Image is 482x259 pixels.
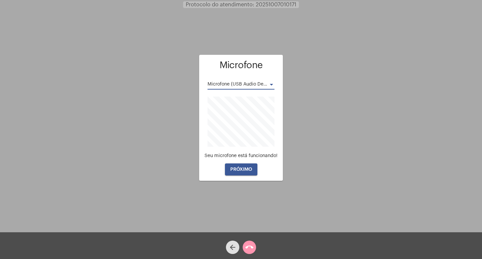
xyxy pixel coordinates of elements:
button: PRÓXIMO [225,163,257,175]
h1: Microfone [205,60,277,71]
mat-icon: arrow_back [229,243,237,251]
span: PRÓXIMO [230,167,252,172]
mat-icon: call_end [245,243,253,251]
span: Microfone (USB Audio Device) [208,82,274,87]
div: Seu microfone está funcionando! [205,153,277,158]
span: Protocolo do atendimento: 20251007010171 [186,2,296,7]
